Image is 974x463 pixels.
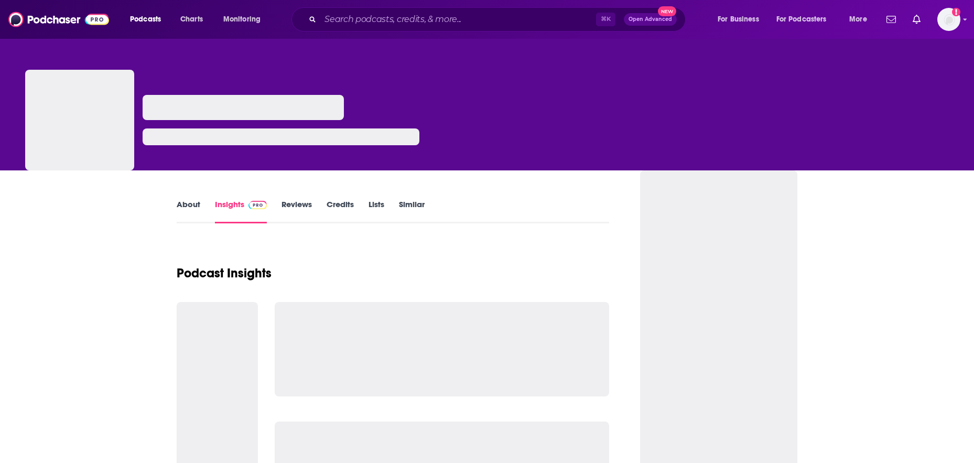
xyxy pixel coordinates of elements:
button: open menu [123,11,175,28]
div: Search podcasts, credits, & more... [301,7,696,31]
a: Lists [369,199,384,223]
span: For Podcasters [776,12,827,27]
span: Open Advanced [629,17,672,22]
span: ⌘ K [596,13,615,26]
button: open menu [216,11,274,28]
span: Charts [180,12,203,27]
a: Similar [399,199,425,223]
img: Podchaser Pro [248,201,267,209]
a: Reviews [282,199,312,223]
a: Show notifications dropdown [882,10,900,28]
span: Podcasts [130,12,161,27]
button: open menu [710,11,772,28]
button: open menu [842,11,880,28]
button: Show profile menu [937,8,960,31]
img: Podchaser - Follow, Share and Rate Podcasts [8,9,109,29]
h1: Podcast Insights [177,265,272,281]
span: Logged in as kindrieri [937,8,960,31]
span: For Business [718,12,759,27]
img: User Profile [937,8,960,31]
a: InsightsPodchaser Pro [215,199,267,223]
input: Search podcasts, credits, & more... [320,11,596,28]
svg: Add a profile image [952,8,960,16]
a: About [177,199,200,223]
a: Charts [174,11,209,28]
span: New [658,6,677,16]
button: Open AdvancedNew [624,13,677,26]
button: open menu [770,11,842,28]
span: Monitoring [223,12,261,27]
a: Show notifications dropdown [908,10,925,28]
span: More [849,12,867,27]
a: Credits [327,199,354,223]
